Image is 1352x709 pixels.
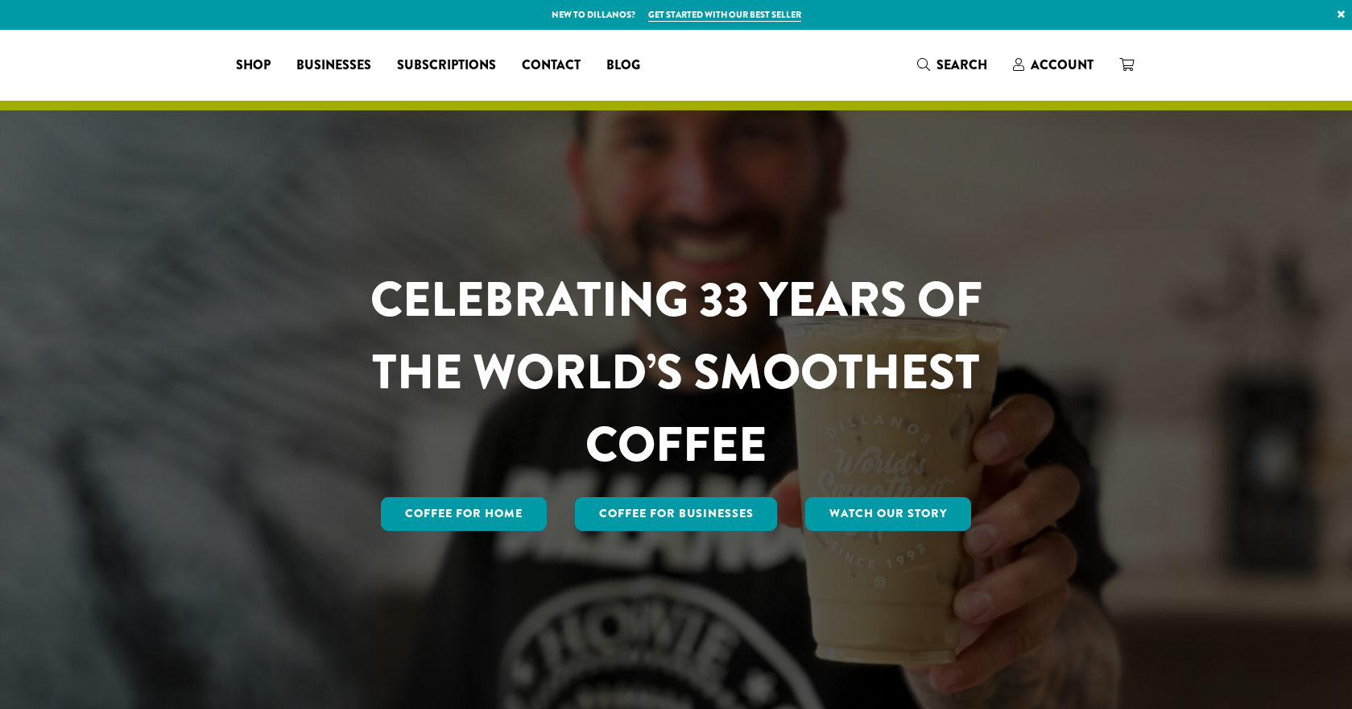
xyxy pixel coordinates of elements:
span: Contact [522,56,581,76]
span: Account [1031,56,1094,74]
span: Businesses [296,56,371,76]
a: Watch Our Story [805,497,971,531]
a: Get started with our best seller [648,8,801,22]
a: Shop [223,52,283,78]
span: Search [936,56,987,74]
h1: CELEBRATING 33 YEARS OF THE WORLD’S SMOOTHEST COFFEE [323,263,1030,481]
span: Blog [606,56,640,76]
a: Coffee for Home [381,497,547,531]
a: Coffee For Businesses [575,497,778,531]
span: Shop [236,56,271,76]
span: Subscriptions [397,56,496,76]
a: Search [904,52,1000,78]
